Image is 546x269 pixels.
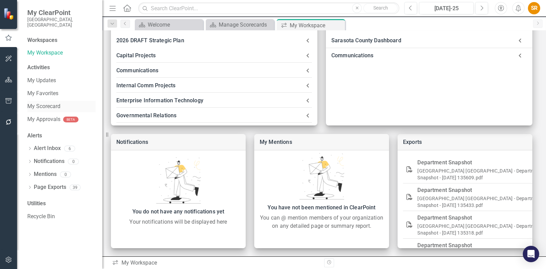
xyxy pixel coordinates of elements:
div: Governmental Relations [116,111,304,120]
div: My Workspace [112,259,319,267]
a: [GEOGRAPHIC_DATA] [GEOGRAPHIC_DATA] - Department Snapshot - [DATE] 135433.pdf [417,196,542,208]
div: Workspaces [27,36,57,44]
div: You have not been mentioned in ClearPoint [258,203,386,212]
div: Sarasota County Dashboard [331,36,513,45]
a: [GEOGRAPHIC_DATA] [GEOGRAPHIC_DATA] - Department Snapshot - [DATE] 135609.pdf [417,168,542,180]
a: Mentions [34,170,57,178]
div: Enterprise Information Technology [111,93,317,108]
a: [GEOGRAPHIC_DATA] [GEOGRAPHIC_DATA] - Department Snapshot - [DATE] 135318.pdf [417,223,542,236]
a: My Updates [27,77,96,85]
div: Activities [27,64,96,72]
div: 0 [60,171,71,177]
a: Notifications [34,158,64,165]
span: My ClearPoint [27,9,96,17]
div: Welcome [148,20,201,29]
div: Alerts [27,132,96,140]
button: SR [528,2,540,14]
a: Alert Inbox [34,145,61,152]
div: 39 [70,184,81,190]
div: My Workspace [290,21,343,30]
div: Communications [116,66,304,75]
small: [GEOGRAPHIC_DATA], [GEOGRAPHIC_DATA] [27,17,96,28]
div: 2026 DRAFT Strategic Plan [111,33,317,48]
img: ClearPoint Strategy [3,8,15,19]
a: My Favorites [27,90,96,98]
div: Communications [111,63,317,78]
span: Search [373,5,388,11]
div: Communications [326,48,532,63]
a: My Approvals [27,116,60,123]
div: 6 [64,146,75,151]
div: Capital Projects [116,51,304,60]
div: Communications [331,51,513,60]
a: Notifications [116,139,148,145]
a: Manage Scorecards [207,20,272,29]
div: BETA [63,117,78,122]
div: Internal Comm Projects [116,81,304,90]
div: Capital Projects [111,48,317,63]
div: Manage Scorecards [219,20,272,29]
a: Exports [403,139,422,145]
a: Recycle Bin [27,213,96,221]
div: You do not have any notifications yet [114,207,242,216]
button: Search [363,3,398,13]
div: 0 [68,159,79,164]
a: My Workspace [27,49,96,57]
input: Search ClearPoint... [138,2,399,14]
a: My Scorecard [27,103,96,110]
div: Utilities [27,200,96,208]
a: My Mentions [260,139,292,145]
a: Page Exports [34,183,66,191]
a: Welcome [136,20,201,29]
button: [DATE]-25 [419,2,474,14]
div: Enterprise Information Technology [116,96,304,105]
div: You can @ mention members of your organization on any detailed page or summary report. [258,214,386,230]
div: Governmental Relations [111,108,317,123]
div: [DATE]-25 [421,4,471,13]
div: 2026 DRAFT Strategic Plan [116,36,304,45]
div: Open Intercom Messenger [523,246,539,262]
div: Sarasota County Dashboard [326,33,532,48]
div: Your notifications will be displayed here [114,218,242,226]
div: Internal Comm Projects [111,78,317,93]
